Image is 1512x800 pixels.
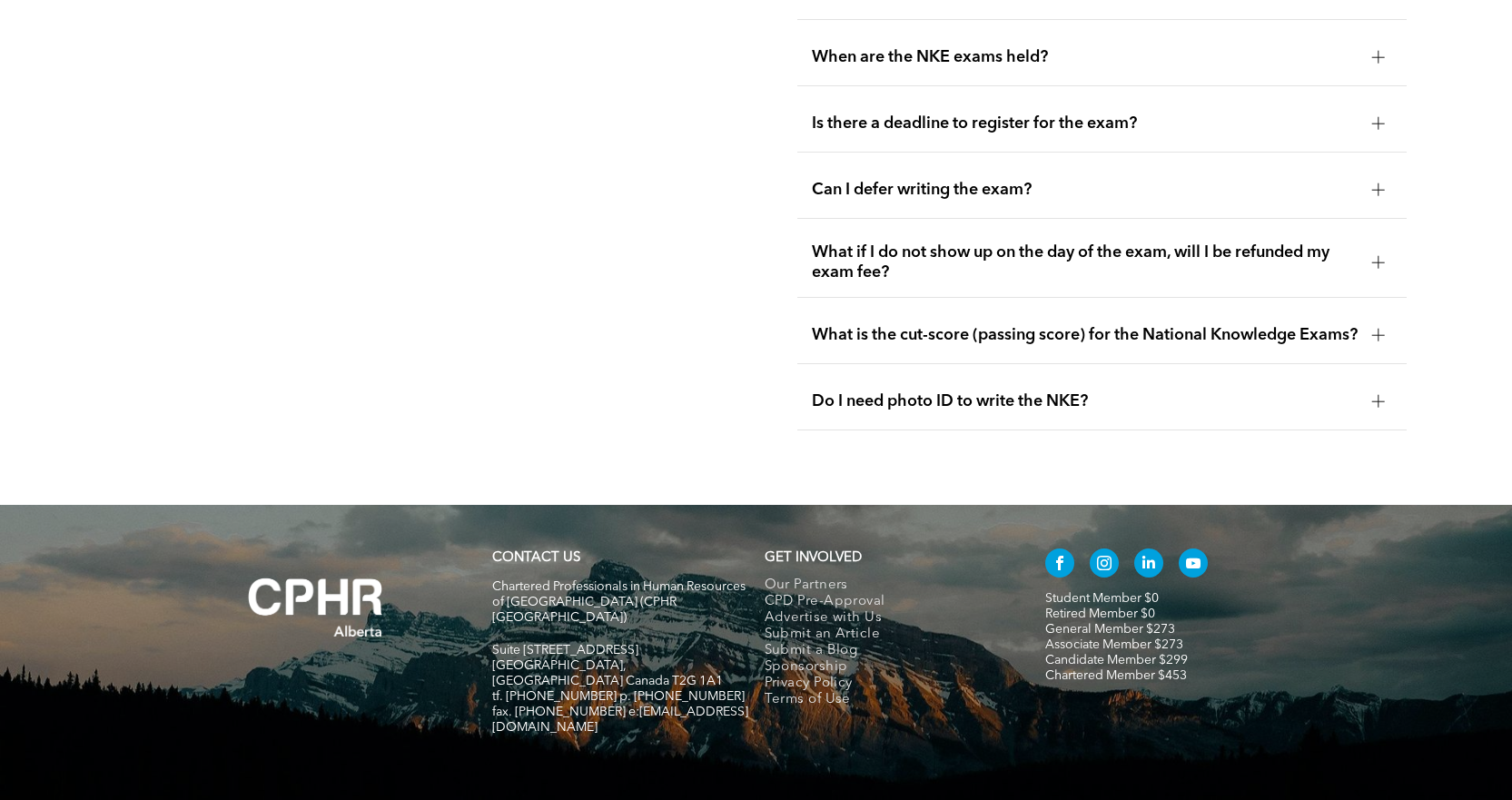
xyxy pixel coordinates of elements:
[492,690,745,703] span: tf. [PHONE_NUMBER] p. [PHONE_NUMBER]
[1045,607,1155,620] a: Retired Member $0
[1045,654,1188,667] a: Candidate Member $299
[492,580,746,624] span: Chartered Professionals in Human Resources of [GEOGRAPHIC_DATA] (CPHR [GEOGRAPHIC_DATA])
[812,180,1358,200] span: Can I defer writing the exam?
[765,659,1007,676] a: Sponsorship
[1045,669,1187,682] a: Chartered Member $453
[1045,592,1159,605] a: Student Member $0
[812,47,1358,67] span: When are the NKE exams held?
[1045,623,1175,636] a: General Member $273
[492,706,748,734] span: fax. [PHONE_NUMBER] e:[EMAIL_ADDRESS][DOMAIN_NAME]
[812,391,1358,411] span: Do I need photo ID to write the NKE?
[1179,548,1208,582] a: youtube
[812,242,1358,282] span: What if I do not show up on the day of the exam, will I be refunded my exam fee?
[812,325,1358,345] span: What is the cut-score (passing score) for the National Knowledge Exams?
[212,541,420,674] img: A white background with a few lines on it
[1134,548,1163,582] a: linkedin
[1045,548,1074,582] a: facebook
[765,692,1007,708] a: Terms of Use
[765,627,1007,643] a: Submit an Article
[492,551,580,565] a: CONTACT US
[765,594,1007,610] a: CPD Pre-Approval
[765,676,1007,692] a: Privacy Policy
[765,578,1007,594] a: Our Partners
[765,610,1007,627] a: Advertise with Us
[492,644,638,657] span: Suite [STREET_ADDRESS]
[812,114,1358,133] span: Is there a deadline to register for the exam?
[1090,548,1119,582] a: instagram
[1045,638,1183,651] a: Associate Member $273
[765,551,862,565] span: GET INVOLVED
[492,659,723,687] span: [GEOGRAPHIC_DATA], [GEOGRAPHIC_DATA] Canada T2G 1A1
[765,643,1007,659] a: Submit a Blog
